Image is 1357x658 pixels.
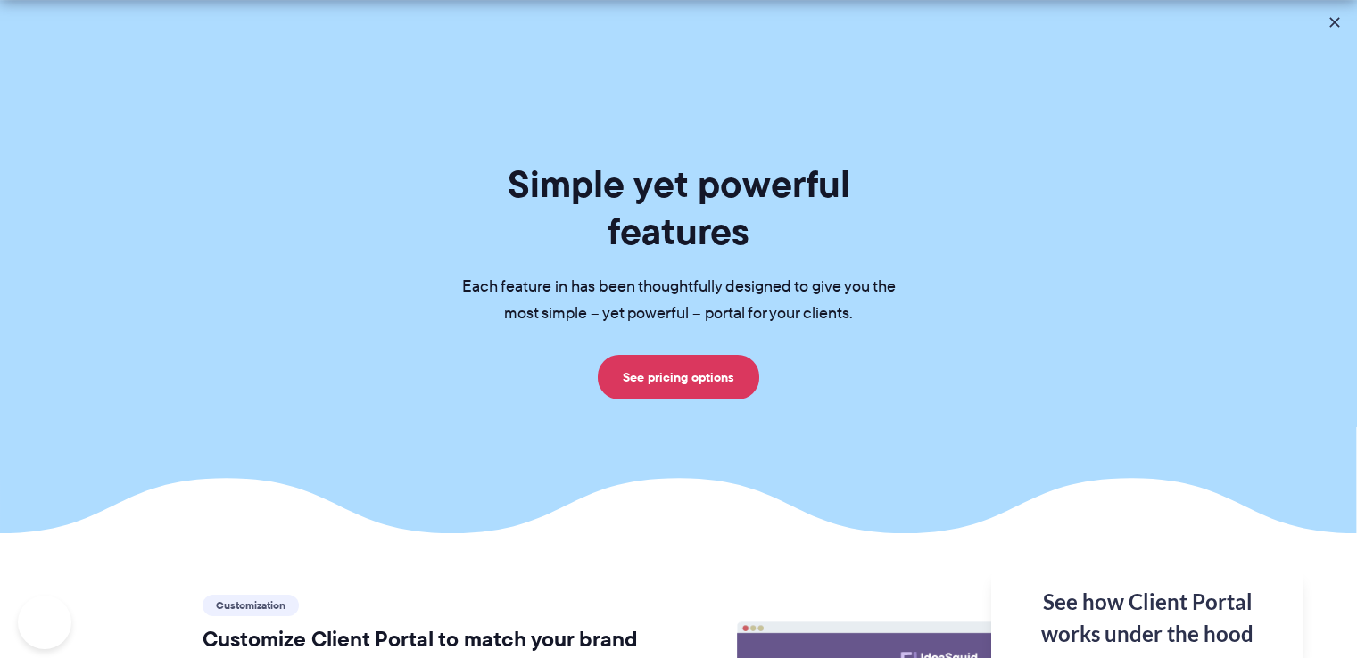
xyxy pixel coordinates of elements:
[203,595,299,616] span: Customization
[18,596,71,649] iframe: Toggle Customer Support
[434,160,924,255] h1: Simple yet powerful features
[434,274,924,327] p: Each feature in has been thoughtfully designed to give you the most simple – yet powerful – porta...
[598,355,759,399] a: See pricing options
